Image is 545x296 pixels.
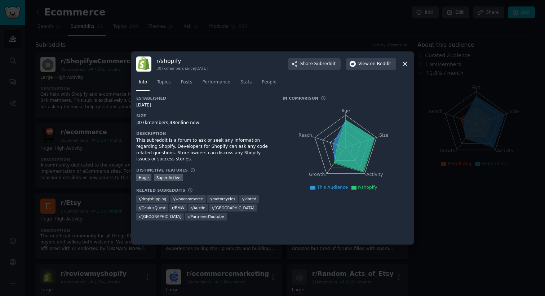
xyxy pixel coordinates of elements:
[212,205,254,210] span: r/ [GEOGRAPHIC_DATA]
[341,108,350,113] tspan: Age
[202,79,230,86] span: Performance
[136,131,272,136] h3: Description
[298,132,312,137] tspan: Reach
[136,113,272,118] h3: Size
[136,96,272,101] h3: Established
[139,214,181,219] span: r/ [GEOGRAPHIC_DATA]
[136,120,272,126] div: 307k members, 48 online now
[283,96,318,101] h3: In Comparison
[262,79,276,86] span: People
[173,196,203,201] span: r/ woocommerce
[188,214,224,219] span: r/ PartneredYoutube
[136,174,151,181] div: Huge
[155,77,173,91] a: Topics
[136,137,272,163] div: This subreddit is a forum to ask or seek any information regarding Shopify. Developers for Shopif...
[136,188,185,193] h3: Related Subreddits
[370,61,391,67] span: on Reddit
[156,66,208,71] div: 307k members since [DATE]
[191,205,205,210] span: r/ Austin
[156,57,208,65] h3: r/ shopify
[209,196,235,201] span: r/ motorcycles
[136,77,150,91] a: Info
[379,132,388,137] tspan: Size
[178,77,195,91] a: Posts
[157,79,170,86] span: Topics
[238,77,254,91] a: Stats
[136,56,151,72] img: shopify
[136,102,272,109] div: [DATE]
[181,79,192,86] span: Posts
[139,205,166,210] span: r/ OculusQuest
[317,185,348,190] span: This Audience
[200,77,233,91] a: Performance
[259,77,279,91] a: People
[309,172,325,177] tspan: Growth
[154,174,183,181] div: Super Active
[300,61,336,67] span: Share
[288,58,341,70] button: ShareSubreddit
[358,185,377,190] span: r/shopify
[139,196,166,201] span: r/ dropshipping
[242,196,256,201] span: r/ vinted
[346,58,396,70] button: Viewon Reddit
[358,61,391,67] span: View
[136,168,188,173] h3: Distinctive Features
[172,205,185,210] span: r/ BMW
[367,172,383,177] tspan: Activity
[314,61,336,67] span: Subreddit
[139,79,147,86] span: Info
[240,79,252,86] span: Stats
